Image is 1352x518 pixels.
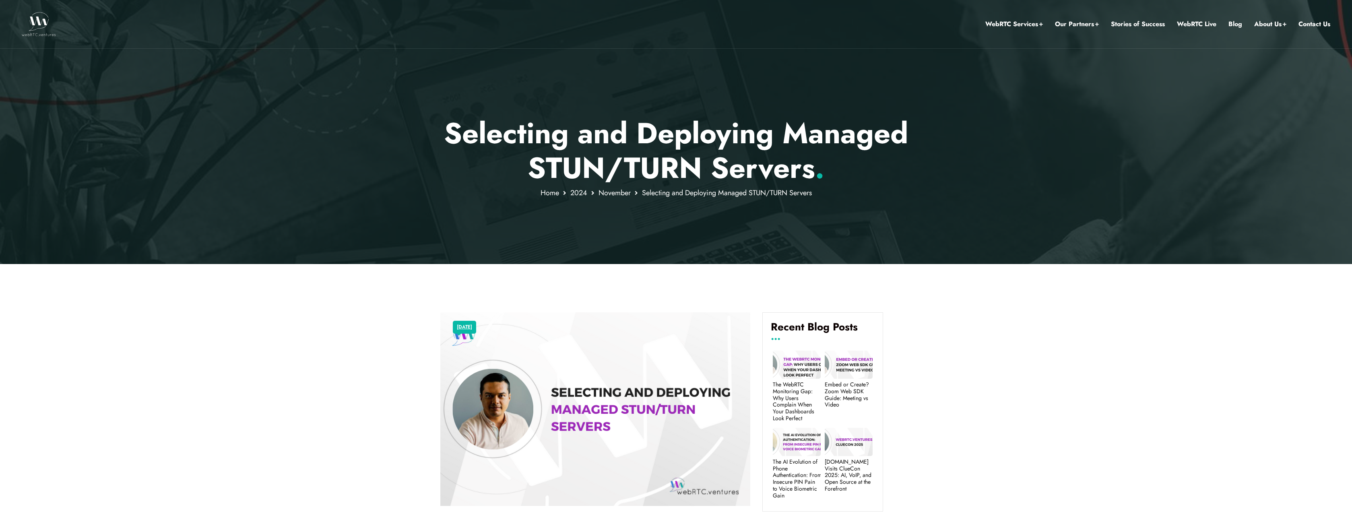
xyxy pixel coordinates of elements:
p: Selecting and Deploying Managed STUN/TURN Servers [440,116,912,186]
a: 2024 [570,188,587,198]
a: The AI Evolution of Phone Authentication: From Insecure PIN Pain to Voice Biometric Gain [773,458,821,499]
a: Embed or Create? Zoom Web SDK Guide: Meeting vs Video [825,381,873,408]
a: Contact Us [1298,19,1330,29]
span: Selecting and Deploying Managed STUN/TURN Servers [642,188,812,198]
a: Blog [1228,19,1242,29]
a: [DOMAIN_NAME] Visits ClueCon 2025: AI, VoIP, and Open Source at the Forefront [825,458,873,492]
h4: Recent Blog Posts [771,321,875,339]
a: WebRTC Services [985,19,1043,29]
a: Our Partners [1055,19,1099,29]
span: . [815,147,824,189]
a: Stories of Success [1111,19,1165,29]
a: Home [541,188,559,198]
img: WebRTC.ventures [22,12,56,36]
a: November [599,188,631,198]
a: [DATE] [457,322,472,332]
a: The WebRTC Monitoring Gap: Why Users Complain When Your Dashboards Look Perfect [773,381,821,422]
a: WebRTC Live [1177,19,1216,29]
a: About Us [1254,19,1286,29]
